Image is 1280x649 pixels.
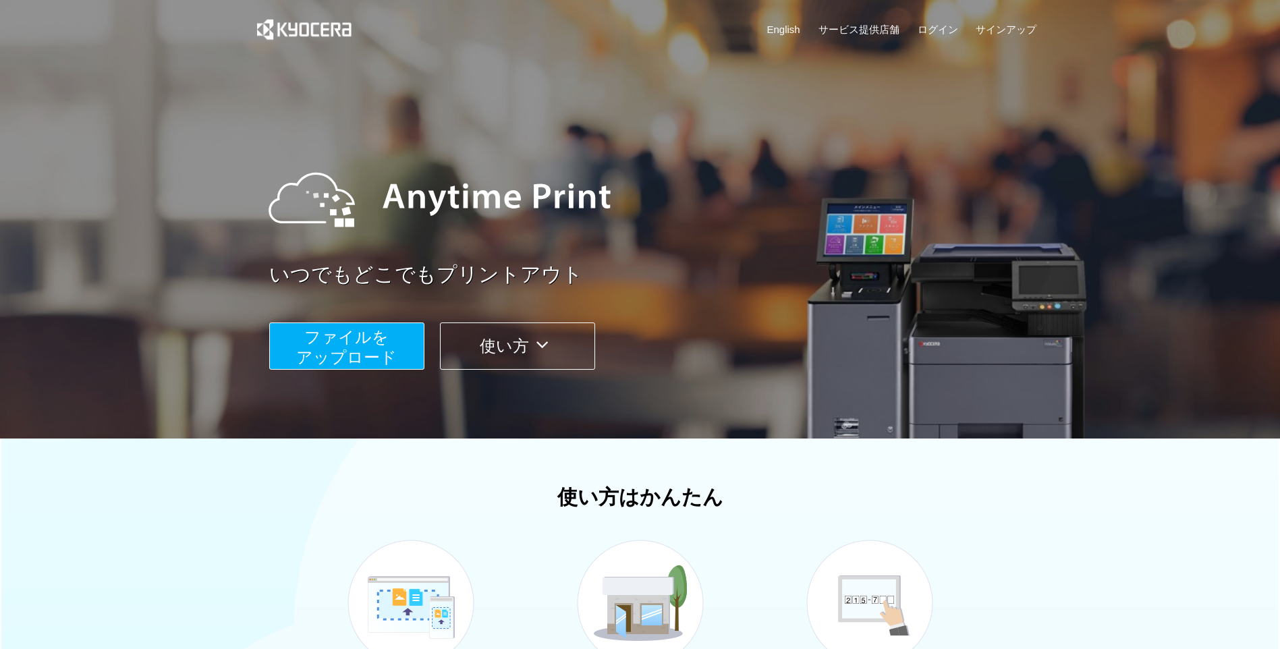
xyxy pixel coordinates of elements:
[767,22,800,36] a: English
[976,22,1036,36] a: サインアップ
[440,322,595,370] button: 使い方
[269,322,424,370] button: ファイルを​​アップロード
[296,328,397,366] span: ファイルを ​​アップロード
[269,260,1045,289] a: いつでもどこでもプリントアウト
[818,22,899,36] a: サービス提供店舗
[918,22,958,36] a: ログイン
